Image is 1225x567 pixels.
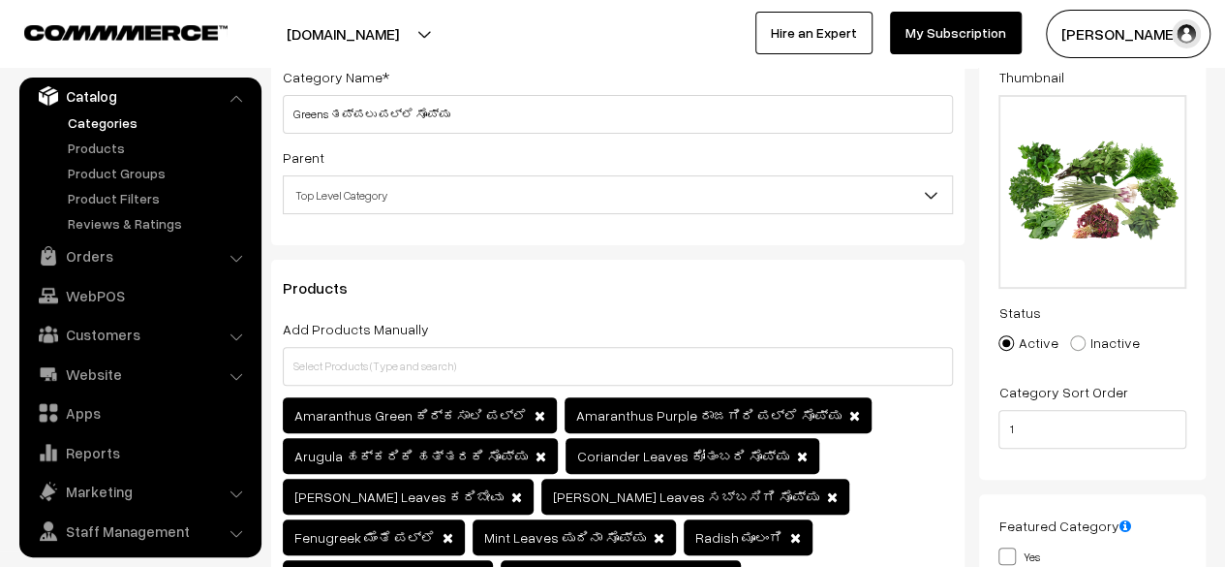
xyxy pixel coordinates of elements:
[24,79,255,113] a: Catalog
[294,448,528,464] span: Arugula ಹಕ್ಕರಿಕಿ ಹತ್ತರಕಿ ಸೊಪ್ಪು
[998,382,1127,402] label: Category Sort Order
[577,448,789,464] span: Coriander Leaves ಕೋತಂಬರಿ ಸೊಪ್ಪು
[283,95,953,134] input: Category Name
[24,19,194,43] a: COMMMERCE
[553,488,819,505] span: [PERSON_NAME] Leaves ಸಬ್ಬಸಿಗಿ ಸೊಪ್ಪು
[24,435,255,470] a: Reports
[576,407,842,424] span: Amaranthus Purple ರಾಜಗಿರಿ ಪಲ್ಲೆ ಸೊಪ್ಪು
[755,12,873,54] a: Hire an Expert
[283,147,324,168] label: Parent
[998,332,1057,353] label: Active
[284,178,952,212] span: Top Level Category
[283,175,953,214] span: Top Level Category
[63,112,255,133] a: Categories
[24,278,255,313] a: WebPOS
[24,238,255,273] a: Orders
[1046,10,1210,58] button: [PERSON_NAME]
[24,395,255,430] a: Apps
[294,488,504,505] span: [PERSON_NAME] Leaves ಕರಿಬೇವು
[63,188,255,208] a: Product Filters
[219,10,467,58] button: [DOMAIN_NAME]
[1070,332,1139,353] label: Inactive
[998,67,1063,87] label: Thumbnail
[24,25,228,40] img: COMMMERCE
[24,357,255,392] a: Website
[63,138,255,158] a: Products
[24,514,255,549] a: Staff Management
[63,213,255,234] a: Reviews & Ratings
[283,319,429,339] label: Add Products Manually
[283,67,389,87] label: Category Name
[294,529,435,546] span: Fenugreek ಮೆಂತೆ ಪಲ್ಲೆ
[63,163,255,183] a: Product Groups
[998,302,1040,323] label: Status
[998,546,1039,566] label: Yes
[998,516,1130,536] label: Featured Category
[24,317,255,352] a: Customers
[998,410,1186,449] input: Enter Number
[890,12,1022,54] a: My Subscription
[294,407,527,424] span: Amaranthus Green ಕಿರ್ಕಸಾಲಿ ಪಲ್ಲೆ
[695,529,782,546] span: Radish ಮೂಲಂಗಿ
[484,529,646,546] span: Mint Leaves ಪುದಿನಾ ಸೊಪ್ಪು
[1172,19,1201,48] img: user
[24,474,255,509] a: Marketing
[283,347,953,386] input: Select Products (Type and search)
[283,278,371,298] span: Products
